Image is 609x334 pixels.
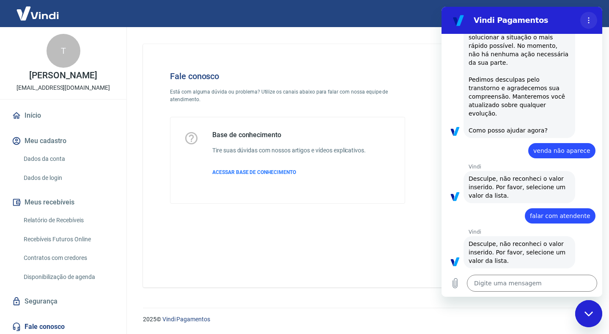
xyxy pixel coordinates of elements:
[433,58,561,171] img: Fale conosco
[10,292,116,311] a: Segurança
[47,34,80,68] div: T
[20,268,116,286] a: Disponibilização de agenda
[212,131,366,139] h5: Base de conhecimento
[20,249,116,267] a: Contratos com credores
[10,106,116,125] a: Início
[20,150,116,168] a: Dados da conta
[212,146,366,155] h6: Tire suas dúvidas com nossos artigos e vídeos explicativos.
[442,7,602,297] iframe: Janela de mensagens
[212,169,296,175] span: ACESSAR BASE DE CONHECIMENTO
[10,132,116,150] button: Meu cadastro
[10,193,116,212] button: Meus recebíveis
[568,6,599,22] button: Sair
[20,212,116,229] a: Relatório de Recebíveis
[170,71,405,81] h4: Fale conosco
[575,300,602,327] iframe: Botão para abrir a janela de mensagens, conversa em andamento
[143,315,589,324] p: 2025 ©
[16,83,110,92] p: [EMAIL_ADDRESS][DOMAIN_NAME]
[29,71,97,80] p: [PERSON_NAME]
[212,168,366,176] a: ACESSAR BASE DE CONHECIMENTO
[20,231,116,248] a: Recebíveis Futuros Online
[162,316,210,323] a: Vindi Pagamentos
[20,169,116,187] a: Dados de login
[170,88,405,103] p: Está com alguma dúvida ou problema? Utilize os canais abaixo para falar com nossa equipe de atend...
[10,0,65,26] img: Vindi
